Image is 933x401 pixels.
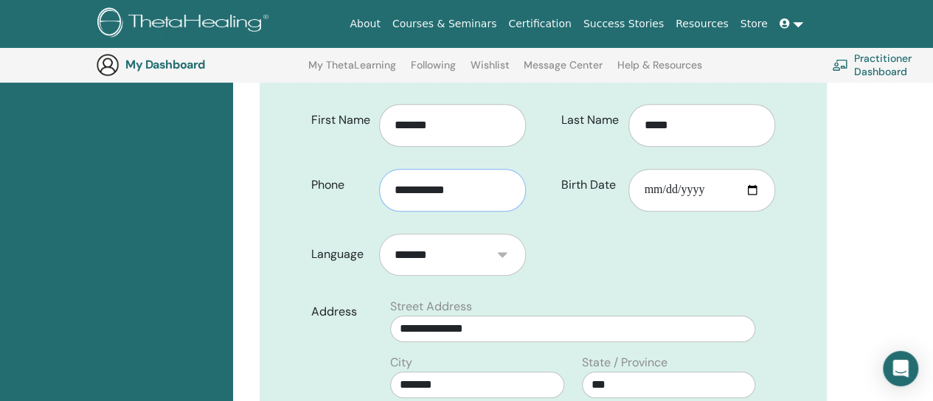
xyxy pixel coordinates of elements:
a: My ThetaLearning [308,59,396,83]
label: Address [300,298,381,326]
img: chalkboard-teacher.svg [832,59,848,71]
a: Success Stories [578,10,670,38]
label: City [390,354,412,372]
a: Following [411,59,456,83]
label: Language [300,240,379,268]
a: Store [735,10,774,38]
a: Message Center [524,59,603,83]
a: About [344,10,386,38]
a: Courses & Seminars [386,10,503,38]
a: Help & Resources [617,59,702,83]
label: First Name [300,106,379,134]
a: Wishlist [471,59,510,83]
h3: My Dashboard [125,57,273,72]
a: Resources [670,10,735,38]
label: Street Address [390,298,472,315]
a: Certification [502,10,577,38]
img: generic-user-icon.jpg [96,53,119,77]
div: Open Intercom Messenger [883,351,918,386]
label: Phone [300,171,379,199]
label: Birth Date [550,171,629,199]
img: logo.png [97,7,274,41]
label: Last Name [550,106,629,134]
label: State / Province [582,354,667,372]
